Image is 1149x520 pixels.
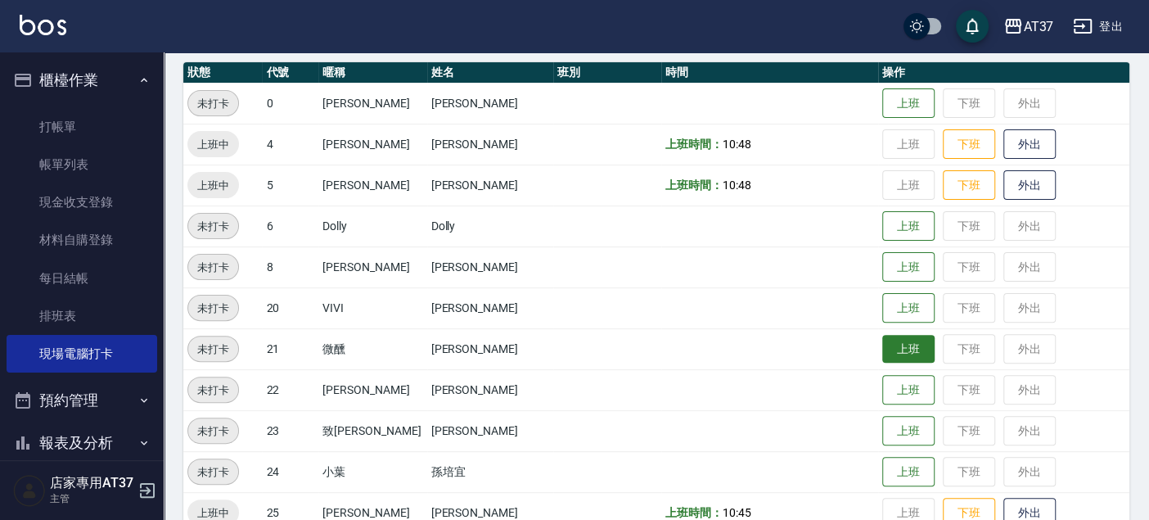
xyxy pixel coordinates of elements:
button: 上班 [882,335,935,364]
td: 微醺 [318,328,426,369]
button: 上班 [882,416,935,446]
b: 上班時間： [665,179,723,192]
td: 8 [262,246,318,287]
td: 5 [262,165,318,206]
span: 上班中 [187,177,239,194]
a: 排班表 [7,297,157,335]
th: 姓名 [427,62,553,84]
td: [PERSON_NAME] [427,369,553,410]
button: 櫃檯作業 [7,59,157,102]
td: [PERSON_NAME] [318,83,426,124]
a: 打帳單 [7,108,157,146]
span: 未打卡 [188,423,238,440]
td: 22 [262,369,318,410]
span: 未打卡 [188,218,238,235]
td: [PERSON_NAME] [318,246,426,287]
span: 10:48 [723,179,751,192]
td: 0 [262,83,318,124]
span: 上班中 [187,136,239,153]
td: 20 [262,287,318,328]
button: 上班 [882,457,935,487]
th: 暱稱 [318,62,426,84]
td: [PERSON_NAME] [427,328,553,369]
td: [PERSON_NAME] [318,124,426,165]
span: 未打卡 [188,463,238,481]
span: 未打卡 [188,341,238,358]
button: 登出 [1066,11,1129,42]
p: 主管 [50,491,133,506]
td: [PERSON_NAME] [318,165,426,206]
h5: 店家專用AT37 [50,475,133,491]
span: 未打卡 [188,95,238,112]
td: [PERSON_NAME] [427,287,553,328]
a: 材料自購登錄 [7,221,157,259]
button: save [956,10,989,43]
th: 狀態 [183,62,262,84]
td: 4 [262,124,318,165]
button: 上班 [882,293,935,323]
button: 下班 [943,129,995,160]
button: 上班 [882,211,935,242]
td: Dolly [318,206,426,246]
a: 帳單列表 [7,146,157,183]
th: 時間 [661,62,878,84]
td: [PERSON_NAME] [318,369,426,410]
td: [PERSON_NAME] [427,83,553,124]
th: 操作 [878,62,1129,84]
img: Person [13,474,46,507]
b: 上班時間： [665,138,723,151]
th: 班別 [553,62,661,84]
button: 上班 [882,252,935,283]
a: 每日結帳 [7,260,157,297]
span: 未打卡 [188,259,238,276]
td: 24 [262,451,318,492]
b: 上班時間： [665,506,723,519]
button: 外出 [1003,129,1056,160]
td: [PERSON_NAME] [427,246,553,287]
td: [PERSON_NAME] [427,410,553,451]
button: 預約管理 [7,379,157,422]
button: 上班 [882,88,935,119]
span: 未打卡 [188,382,238,399]
span: 未打卡 [188,300,238,317]
td: Dolly [427,206,553,246]
button: 上班 [882,375,935,405]
button: AT37 [997,10,1060,43]
a: 現金收支登錄 [7,183,157,221]
span: 10:45 [723,506,751,519]
img: Logo [20,15,66,35]
a: 現場電腦打卡 [7,335,157,373]
button: 報表及分析 [7,422,157,464]
button: 下班 [943,170,995,201]
td: 21 [262,328,318,369]
td: 致[PERSON_NAME] [318,410,426,451]
td: 23 [262,410,318,451]
span: 10:48 [723,138,751,151]
td: 孫培宜 [427,451,553,492]
td: VIVI [318,287,426,328]
td: 6 [262,206,318,246]
div: AT37 [1023,16,1053,37]
th: 代號 [262,62,318,84]
td: [PERSON_NAME] [427,124,553,165]
td: 小葉 [318,451,426,492]
button: 外出 [1003,170,1056,201]
td: [PERSON_NAME] [427,165,553,206]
